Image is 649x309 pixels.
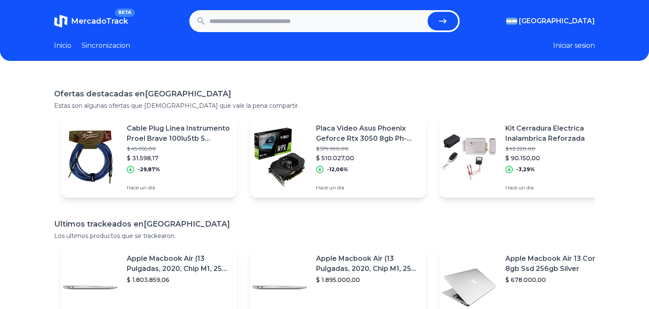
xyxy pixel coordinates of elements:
p: Apple Macbook Air (13 Pulgadas, 2020, Chip M1, 256 Gb De Ssd, 8 Gb De Ram) - Plata [127,254,230,274]
button: [GEOGRAPHIC_DATA] [506,16,595,26]
p: $ 510.027,00 [316,154,419,162]
p: $ 579.990,00 [316,145,419,152]
p: -12,06% [327,166,348,173]
img: Featured image [61,128,120,187]
span: MercadoTrack [71,16,128,26]
h1: Ofertas destacadas en [GEOGRAPHIC_DATA] [54,88,595,100]
button: Iniciar sesion [553,41,595,51]
img: Featured image [439,128,499,187]
p: $ 93.220,00 [505,145,608,152]
p: Hace un día [505,184,608,191]
p: $ 31.598,17 [127,154,230,162]
p: Cable Plug Linea Instrumento Proel Brave 100lu5tb 5 Metros [127,123,230,144]
p: $ 45.055,00 [127,145,230,152]
p: $ 678.000,00 [505,276,608,284]
p: -29,87% [138,166,160,173]
p: Estas son algunas ofertas que [DEMOGRAPHIC_DATA] que vale la pena compartir. [54,101,595,110]
a: Sincronizacion [82,41,130,51]
a: Featured imageCable Plug Linea Instrumento Proel Brave 100lu5tb 5 Metros$ 45.055,00$ 31.598,17-29... [61,117,237,198]
span: BETA [115,8,135,17]
img: MercadoTrack [54,14,68,28]
h1: Ultimos trackeados en [GEOGRAPHIC_DATA] [54,218,595,230]
p: Apple Macbook Air (13 Pulgadas, 2020, Chip M1, 256 Gb De Ssd, 8 Gb De Ram) - Plata [316,254,419,274]
span: [GEOGRAPHIC_DATA] [519,16,595,26]
p: Placa Video Asus Phoenix Geforce Rtx 3050 8gb Ph-rtx3050-8g [316,123,419,144]
p: Hace un día [316,184,419,191]
p: -3,29% [516,166,535,173]
p: Apple Macbook Air 13 Core I5 8gb Ssd 256gb Silver [505,254,608,274]
a: MercadoTrackBETA [54,14,128,28]
img: Argentina [506,18,517,25]
p: Los ultimos productos que se trackearon. [54,232,595,240]
p: $ 1.803.859,06 [127,276,230,284]
p: Hace un día [127,184,230,191]
p: $ 90.150,00 [505,154,608,162]
a: Featured imagePlaca Video Asus Phoenix Geforce Rtx 3050 8gb Ph-rtx3050-8g$ 579.990,00$ 510.027,00... [250,117,426,198]
p: $ 1.895.000,00 [316,276,419,284]
p: Kit Cerradura Electrica Inalambrica Reforzada [505,123,608,144]
img: Featured image [250,128,309,187]
a: Inicio [54,41,71,51]
a: Featured imageKit Cerradura Electrica Inalambrica Reforzada$ 93.220,00$ 90.150,00-3,29%Hace un día [439,117,615,198]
